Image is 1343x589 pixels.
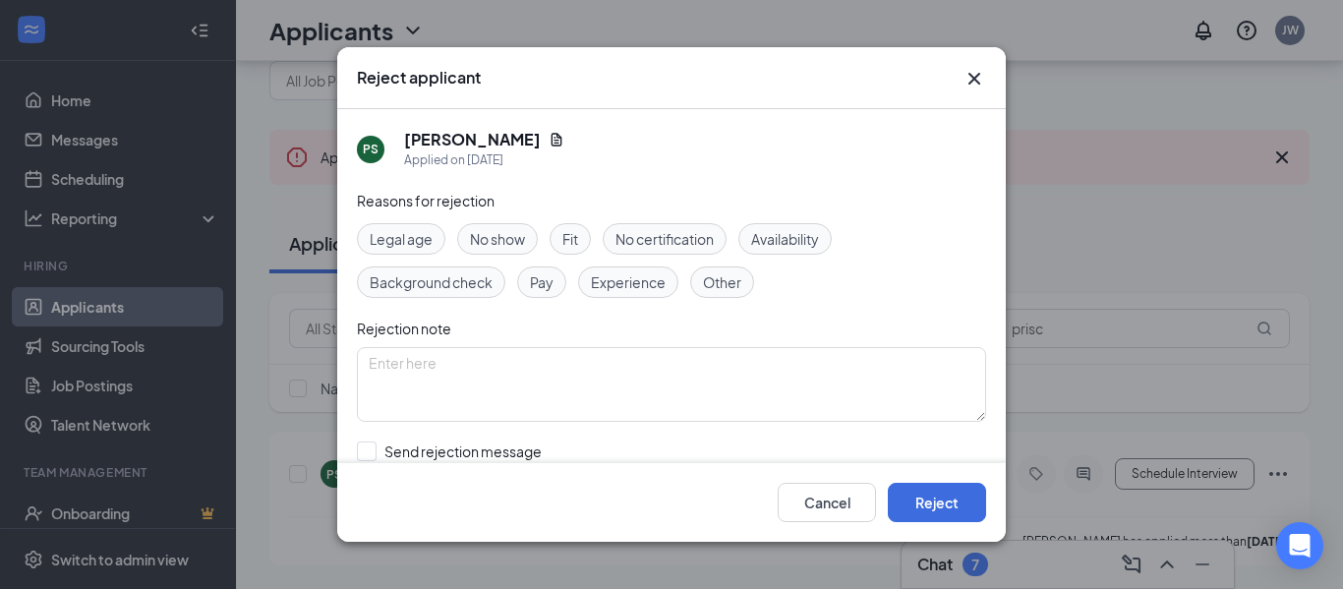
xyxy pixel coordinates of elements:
span: Fit [562,228,578,250]
span: No show [470,228,525,250]
span: Experience [591,271,666,293]
h5: [PERSON_NAME] [404,129,541,150]
svg: Document [549,132,564,147]
span: Rejection note [357,320,451,337]
span: Pay [530,271,554,293]
span: Other [703,271,741,293]
h3: Reject applicant [357,67,481,88]
button: Close [963,67,986,90]
div: Open Intercom Messenger [1276,522,1323,569]
div: Applied on [DATE] [404,150,564,170]
button: Cancel [778,483,876,522]
span: Reasons for rejection [357,192,495,209]
button: Reject [888,483,986,522]
span: Availability [751,228,819,250]
span: Background check [370,271,493,293]
svg: Cross [963,67,986,90]
div: PS [363,141,379,157]
span: No certification [615,228,714,250]
span: Legal age [370,228,433,250]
